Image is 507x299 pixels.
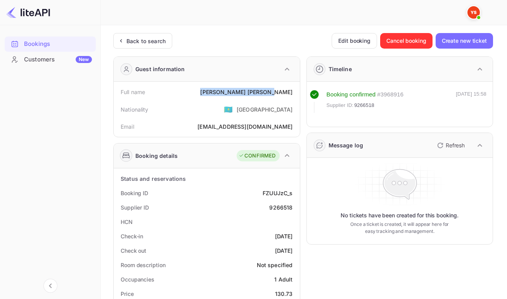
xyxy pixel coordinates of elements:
span: United States [224,102,233,116]
div: [EMAIL_ADDRESS][DOMAIN_NAME] [197,122,292,131]
div: Check out [121,247,146,255]
div: Timeline [329,65,352,73]
div: New [76,56,92,63]
div: Booking ID [121,189,148,197]
div: 130.73 [275,290,293,298]
div: [GEOGRAPHIC_DATA] [237,105,293,114]
div: Bookings [5,37,96,52]
span: 9266518 [354,101,374,109]
div: [DATE] [275,247,293,255]
p: No tickets have been created for this booking. [341,212,459,219]
button: Cancel booking [380,33,433,49]
div: Price [121,290,134,298]
div: Booking confirmed [327,90,376,99]
div: [DATE] [275,232,293,240]
div: # 3968916 [377,90,403,99]
span: Supplier ID: [327,101,354,109]
button: Edit booking [332,33,377,49]
div: Email [121,122,134,131]
a: CustomersNew [5,52,96,66]
div: Customers [24,55,92,64]
div: CustomersNew [5,52,96,67]
div: 1 Adult [274,275,292,283]
div: 9266518 [269,203,292,212]
button: Refresh [433,139,468,152]
div: Message log [329,141,363,149]
div: Booking details [135,152,178,160]
button: Create new ticket [436,33,493,49]
div: Occupancies [121,275,154,283]
div: Nationality [121,105,149,114]
div: Guest information [135,65,185,73]
div: Back to search [126,37,166,45]
div: Check-in [121,232,143,240]
div: HCN [121,218,133,226]
div: FZUUJzC_s [263,189,292,197]
div: Status and reservations [121,175,186,183]
div: Full name [121,88,145,96]
a: Bookings [5,37,96,51]
button: Collapse navigation [43,279,57,293]
p: Once a ticket is created, it will appear here for easy tracking and management. [350,221,449,235]
img: Yandex Support [467,6,480,19]
div: Bookings [24,40,92,49]
div: [DATE] 15:58 [456,90,486,113]
div: Not specified [257,261,293,269]
img: LiteAPI logo [6,6,50,19]
div: Room description [121,261,165,269]
div: CONFIRMED [239,152,275,160]
div: [PERSON_NAME] [PERSON_NAME] [200,88,292,96]
p: Refresh [446,141,465,149]
div: Supplier ID [121,203,149,212]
